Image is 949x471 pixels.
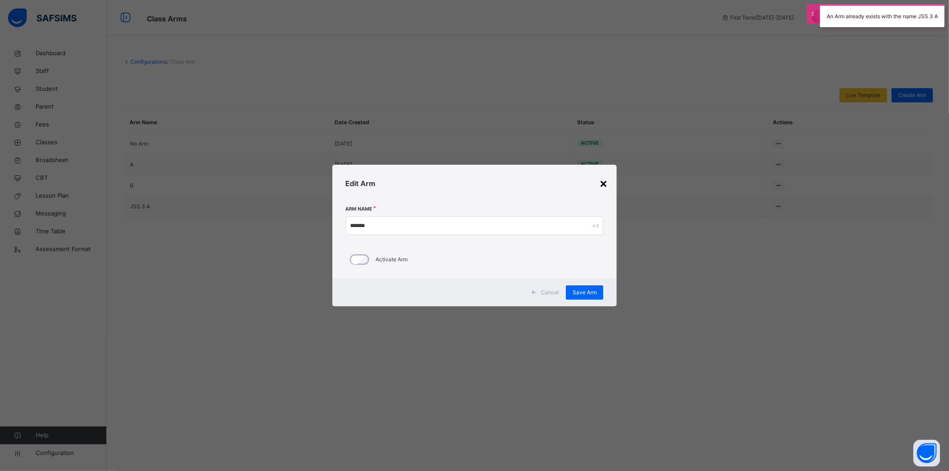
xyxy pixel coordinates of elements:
[913,440,940,467] button: Open asap
[541,288,559,296] span: Cancel
[346,206,373,213] label: Arm Name
[573,288,597,296] span: Save Arm
[376,256,408,264] label: Activate Arm
[820,4,945,27] div: An Arm already exists with the name JSS 3 A
[599,174,608,192] div: ×
[346,179,376,188] span: Edit Arm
